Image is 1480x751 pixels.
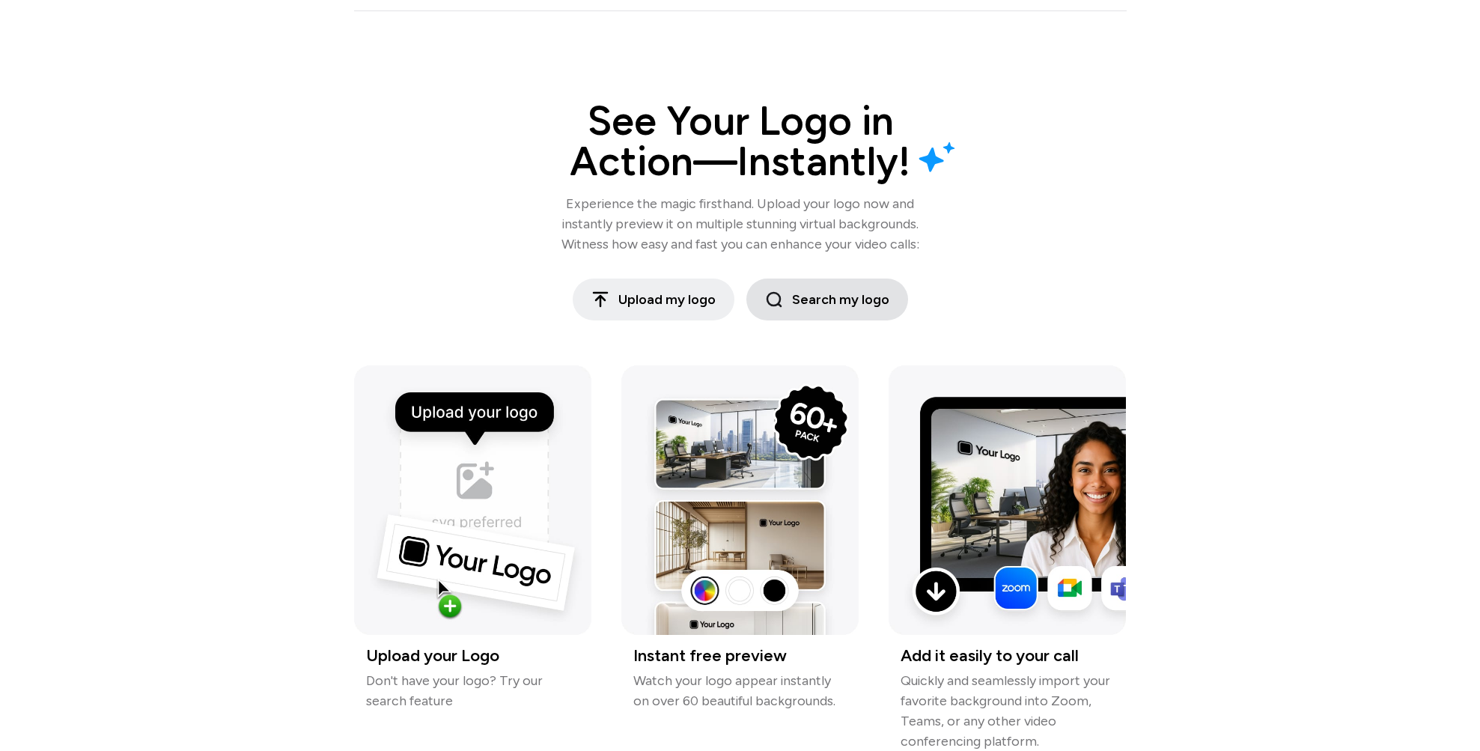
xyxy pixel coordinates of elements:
[354,365,591,635] img: processSection.card1.title
[746,279,908,320] button: Search my logo
[366,671,579,711] p: Don't have your logo? Try our search feature
[633,671,847,711] p: Watch your logo appear instantly on over 60 beautiful backgrounds.
[573,279,734,320] button: Upload my logo
[366,647,579,665] h3: Upload your Logo
[901,647,1114,665] h3: Add it easily to your call
[765,290,889,310] span: Search my logo
[591,290,716,310] span: Upload my logo
[556,101,925,182] h2: See Your Logo in Action—Instantly!
[621,365,859,635] img: processSection.card2.title
[556,194,925,255] p: Experience the magic firsthand. Upload your logo now and instantly preview it on multiple stunnin...
[633,647,847,665] h3: Instant free preview
[889,365,1126,635] img: processSection.card3.title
